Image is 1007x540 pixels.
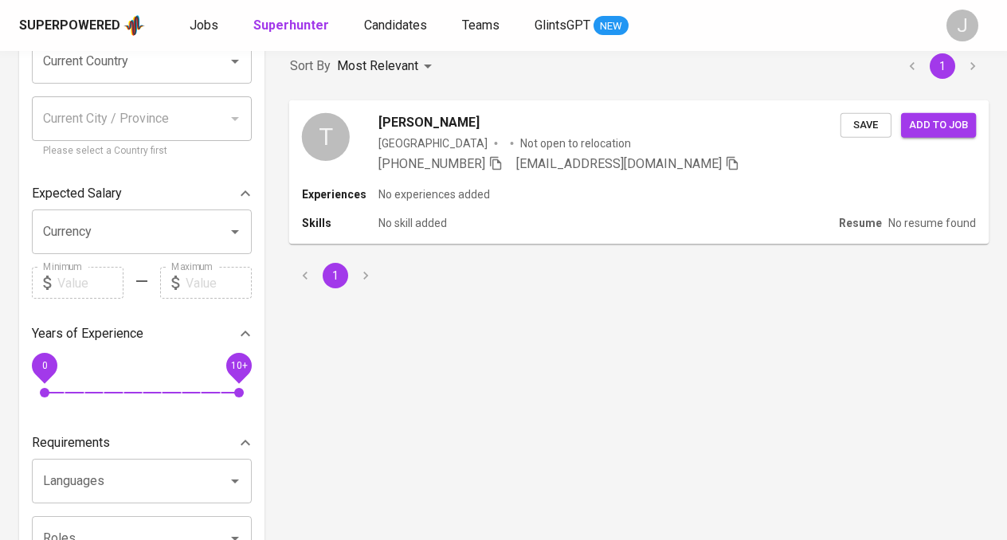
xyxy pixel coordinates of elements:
a: Candidates [364,16,430,36]
p: No resume found [888,215,976,231]
span: [PERSON_NAME] [378,112,480,131]
div: [GEOGRAPHIC_DATA] [378,135,488,151]
img: app logo [123,14,145,37]
p: Expected Salary [32,184,122,203]
span: 0 [41,360,47,371]
div: Most Relevant [337,52,437,81]
p: Please select a Country first [43,143,241,159]
nav: pagination navigation [897,53,988,79]
button: Open [224,50,246,72]
div: Requirements [32,427,252,459]
span: Save [848,115,884,134]
p: Not open to relocation [520,135,631,151]
a: T[PERSON_NAME][GEOGRAPHIC_DATA]Not open to relocation[PHONE_NUMBER] [EMAIL_ADDRESS][DOMAIN_NAME] ... [290,100,988,244]
button: Open [224,221,246,243]
a: Superhunter [253,16,332,36]
nav: pagination navigation [290,263,381,288]
input: Value [186,267,252,299]
p: Experiences [302,186,378,202]
div: T [302,112,350,160]
div: Expected Salary [32,178,252,209]
span: Jobs [190,18,218,33]
button: page 1 [323,263,348,288]
button: page 1 [930,53,955,79]
span: NEW [594,18,629,34]
span: [EMAIL_ADDRESS][DOMAIN_NAME] [516,155,723,170]
span: Add to job [909,115,968,134]
a: Jobs [190,16,221,36]
span: GlintsGPT [535,18,590,33]
b: Superhunter [253,18,329,33]
p: Requirements [32,433,110,452]
p: Skills [302,215,378,231]
div: J [946,10,978,41]
span: Candidates [364,18,427,33]
button: Save [840,112,891,137]
p: No experiences added [378,186,490,202]
div: Years of Experience [32,318,252,350]
button: Add to job [901,112,976,137]
span: Teams [462,18,500,33]
span: 10+ [230,360,247,371]
p: Years of Experience [32,324,143,343]
a: Superpoweredapp logo [19,14,145,37]
span: [PHONE_NUMBER] [378,155,485,170]
p: No skill added [378,215,447,231]
input: Value [57,267,123,299]
p: Sort By [290,57,331,76]
div: Superpowered [19,17,120,35]
button: Open [224,470,246,492]
p: Resume [839,215,882,231]
p: Most Relevant [337,57,418,76]
a: GlintsGPT NEW [535,16,629,36]
a: Teams [462,16,503,36]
